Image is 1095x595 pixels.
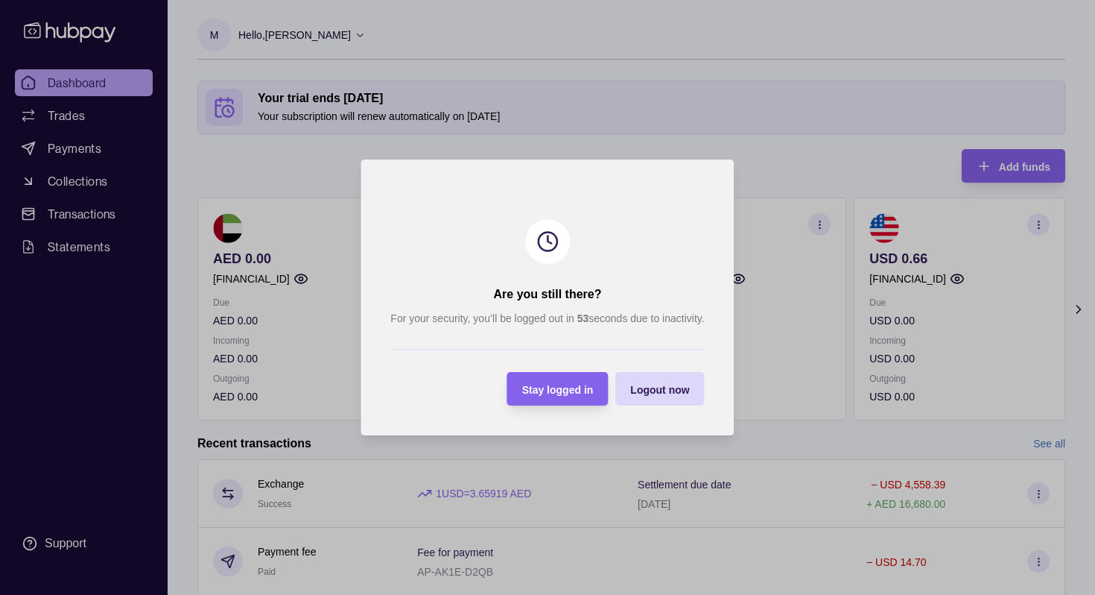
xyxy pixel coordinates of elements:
h2: Are you still there? [494,286,602,303]
strong: 53 [577,312,589,324]
span: Logout now [630,384,689,396]
button: Stay logged in [507,372,609,406]
span: Stay logged in [522,384,594,396]
button: Logout now [615,372,704,406]
p: For your security, you’ll be logged out in seconds due to inactivity. [390,310,704,327]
